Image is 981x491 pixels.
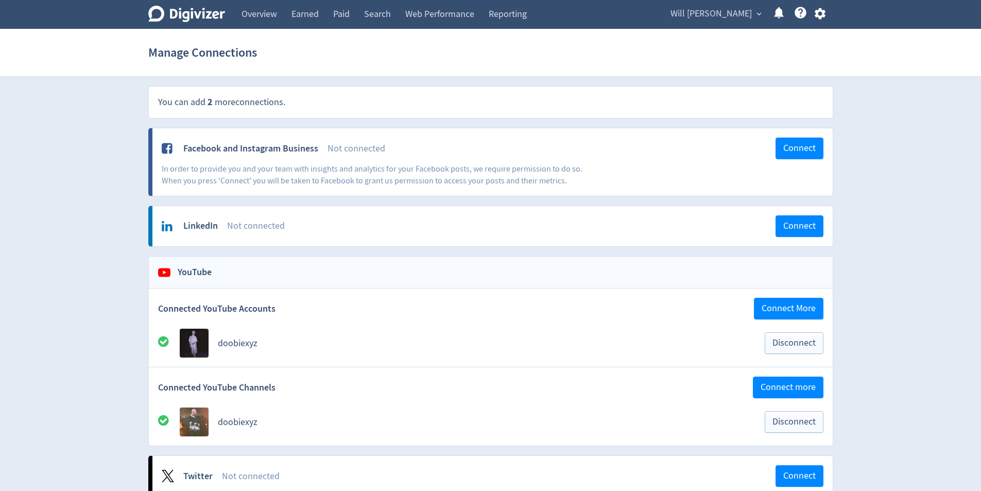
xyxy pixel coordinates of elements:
div: Twitter [183,470,213,483]
h1: Manage Connections [148,36,257,69]
a: doobiexyz [218,416,257,428]
button: Connect [776,465,823,487]
button: Disconnect [765,411,823,433]
h2: YouTube [170,266,212,279]
span: 2 [208,96,213,108]
span: Connect More [762,304,816,313]
span: expand_more [754,9,764,19]
span: Connect more [761,383,816,392]
span: Disconnect [772,417,816,427]
a: Facebook and Instagram BusinessNot connectedConnectIn order to provide you and your team with ins... [152,128,833,196]
div: All good [158,335,180,351]
span: Will [PERSON_NAME] [670,6,752,22]
div: Not connected [227,219,776,232]
button: Connect [776,215,823,237]
span: Connect [783,222,816,231]
img: Avatar for doobiexyz [180,329,209,358]
div: All good [158,414,180,430]
div: Not connected [222,470,776,483]
button: Connect [776,138,823,159]
button: Connect more [753,377,823,398]
button: Will [PERSON_NAME] [667,6,764,22]
button: Connect More [754,298,823,319]
a: LinkedInNot connectedConnect [152,206,833,246]
span: In order to provide you and your team with insights and analytics for your Facebook posts, we req... [162,164,582,185]
div: LinkedIn [183,219,218,232]
span: Connect [783,144,816,153]
div: Not connected [328,142,776,155]
span: Disconnect [772,338,816,348]
span: Connect [783,471,816,481]
a: doobiexyz [218,337,257,349]
button: Disconnect [765,332,823,354]
div: Facebook and Instagram Business [183,142,318,155]
img: Avatar for doobiexyz [180,408,209,436]
span: Connected YouTube Accounts [158,302,276,315]
span: Connected YouTube Channels [158,381,276,394]
span: You can add more connections . [158,96,285,108]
